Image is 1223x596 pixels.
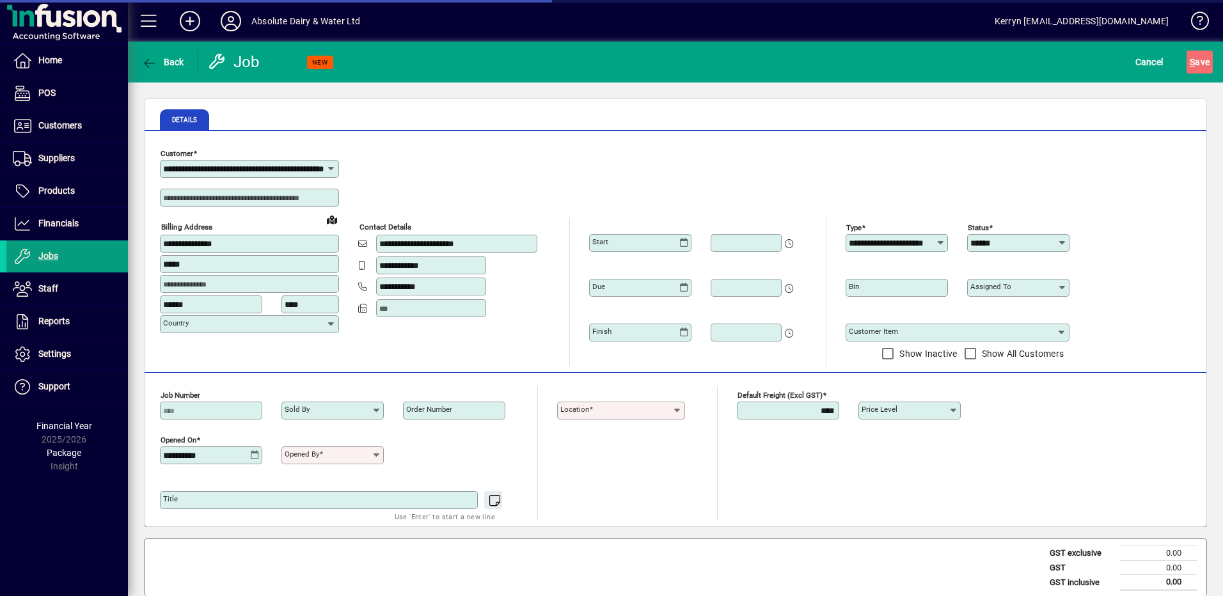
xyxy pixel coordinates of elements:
[1120,575,1197,590] td: 0.00
[38,153,75,163] span: Suppliers
[406,405,452,414] mat-label: Order number
[1043,546,1120,561] td: GST exclusive
[38,88,56,98] span: POS
[1181,3,1207,44] a: Knowledge Base
[592,282,605,291] mat-label: Due
[560,405,589,414] mat-label: Location
[163,318,189,327] mat-label: Country
[138,51,187,74] button: Back
[6,338,128,370] a: Settings
[38,251,58,261] span: Jobs
[38,218,79,228] span: Financials
[995,11,1169,31] div: Kerryn [EMAIL_ADDRESS][DOMAIN_NAME]
[1043,575,1120,590] td: GST inclusive
[849,282,859,291] mat-label: Bin
[6,306,128,338] a: Reports
[161,435,196,444] mat-label: Opened On
[6,110,128,142] a: Customers
[1190,57,1195,67] span: S
[251,11,361,31] div: Absolute Dairy & Water Ltd
[47,448,81,458] span: Package
[208,52,262,72] div: Job
[592,327,611,336] mat-label: Finish
[38,55,62,65] span: Home
[1190,52,1210,72] span: ave
[1043,560,1120,575] td: GST
[322,209,342,230] a: View on map
[897,347,957,360] label: Show Inactive
[979,347,1064,360] label: Show All Customers
[395,509,495,524] mat-hint: Use 'Enter' to start a new line
[36,421,92,431] span: Financial Year
[210,10,251,33] button: Profile
[285,450,319,459] mat-label: Opened by
[968,223,989,232] mat-label: Status
[849,327,898,336] mat-label: Customer Item
[970,282,1011,291] mat-label: Assigned to
[738,391,823,400] mat-label: Default Freight (excl GST)
[6,273,128,305] a: Staff
[1132,51,1167,74] button: Cancel
[1120,560,1197,575] td: 0.00
[6,77,128,109] a: POS
[38,120,82,130] span: Customers
[141,57,184,67] span: Back
[846,223,862,232] mat-label: Type
[6,208,128,240] a: Financials
[172,117,197,123] span: Details
[1120,546,1197,561] td: 0.00
[1135,52,1164,72] span: Cancel
[38,316,70,326] span: Reports
[161,391,200,400] mat-label: Job number
[312,58,328,67] span: NEW
[38,185,75,196] span: Products
[170,10,210,33] button: Add
[128,51,198,74] app-page-header-button: Back
[161,149,193,158] mat-label: Customer
[6,143,128,175] a: Suppliers
[285,405,310,414] mat-label: Sold by
[6,175,128,207] a: Products
[6,45,128,77] a: Home
[862,405,897,414] mat-label: Price Level
[6,371,128,403] a: Support
[38,283,58,294] span: Staff
[38,381,70,391] span: Support
[163,494,178,503] mat-label: Title
[1187,51,1213,74] button: Save
[592,237,608,246] mat-label: Start
[38,349,71,359] span: Settings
